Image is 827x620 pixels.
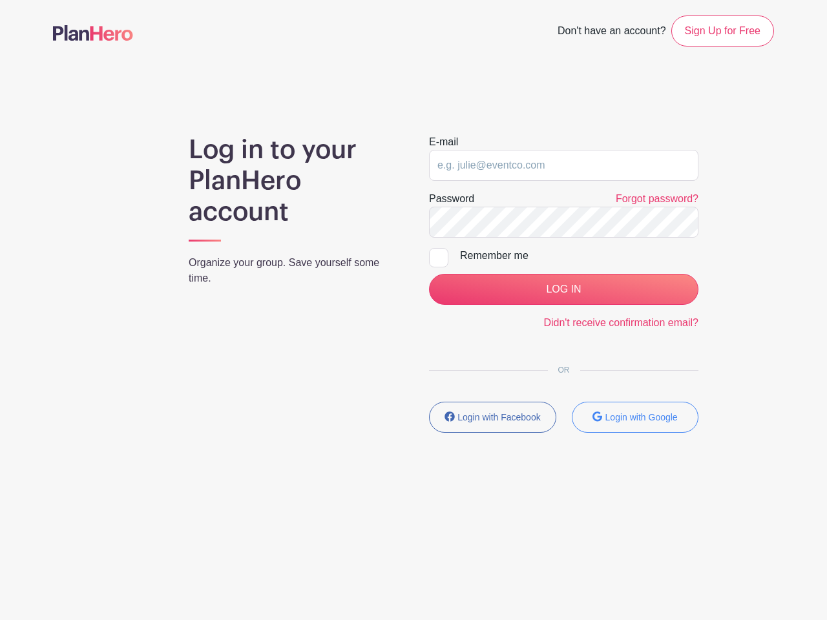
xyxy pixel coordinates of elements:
div: Remember me [460,248,698,263]
img: logo-507f7623f17ff9eddc593b1ce0a138ce2505c220e1c5a4e2b4648c50719b7d32.svg [53,25,133,41]
small: Login with Facebook [457,412,540,422]
label: Password [429,191,474,207]
label: E-mail [429,134,458,150]
span: OR [548,366,580,375]
p: Organize your group. Save yourself some time. [189,255,398,286]
span: Don't have an account? [558,18,666,46]
button: Login with Google [572,402,699,433]
a: Forgot password? [616,193,698,204]
small: Login with Google [605,412,678,422]
h1: Log in to your PlanHero account [189,134,398,227]
input: e.g. julie@eventco.com [429,150,698,181]
a: Sign Up for Free [671,15,774,46]
input: LOG IN [429,274,698,305]
a: Didn't receive confirmation email? [543,317,698,328]
button: Login with Facebook [429,402,556,433]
